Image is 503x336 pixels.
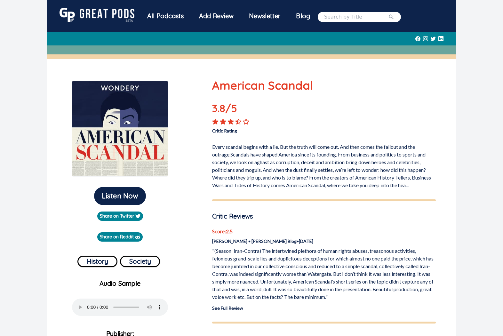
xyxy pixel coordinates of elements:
img: GreatPods [60,8,134,22]
a: Share on Reddit [97,232,143,242]
p: American Scandal [212,77,436,94]
p: Audio Sample [52,279,188,288]
p: Every scandal begins with a lie. But the truth will come out. And then comes the fallout and the ... [212,140,436,189]
audio: Your browser does not support the audio element [72,299,168,316]
button: History [77,256,117,267]
a: Blog [288,8,318,24]
p: Score: 2.5 [212,228,436,235]
div: Newsletter [241,8,288,24]
p: Critic Rating [212,125,324,134]
p: [PERSON_NAME] • [PERSON_NAME] Blog • [DATE] [212,238,436,244]
button: Society [120,256,160,267]
p: 3.8 /5 [212,100,257,118]
a: Society [120,253,160,267]
button: Listen Now [94,187,146,205]
p: Critic Reviews [212,212,436,221]
div: All Podcasts [140,8,191,24]
a: All Podcasts [140,8,191,26]
a: See Full Review [212,305,243,311]
a: Add Review [191,8,241,24]
a: Newsletter [241,8,288,26]
a: History [77,253,117,267]
a: Share on Twitter [97,212,143,221]
input: Search by Title [324,13,388,21]
img: American Scandal [72,81,168,177]
p: "(Season: Iran-Contra) The intertwined plethora of human rights abuses, treasonous activities, fe... [212,247,436,301]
